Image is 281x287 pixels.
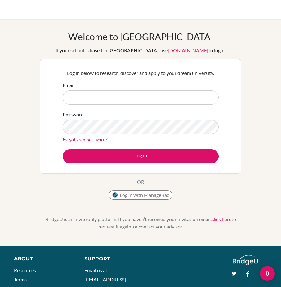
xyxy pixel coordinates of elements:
img: logo_white@2x-f4f0deed5e89b7ecb1c2cc34c3e3d731f90f0f143d5ea2071677605dd97b5244.png [233,255,258,265]
a: Resources [14,267,36,273]
a: click here [212,216,231,222]
div: If your school is based in [GEOGRAPHIC_DATA], use to login. [56,47,225,54]
label: Password [63,111,84,118]
p: Log in below to research, discover and apply to your dream university. [63,69,219,77]
button: Log in [63,149,219,163]
div: Support [84,255,135,263]
p: BridgeU is an invite only platform. If you haven’t received your invitation email, to request it ... [40,215,241,230]
p: OR [137,178,144,186]
div: Open Intercom Messenger [260,266,275,281]
a: Terms [14,276,27,282]
label: Email [63,81,74,89]
a: Forgot your password? [63,136,107,142]
div: About [14,255,70,263]
h1: Welcome to [GEOGRAPHIC_DATA] [68,31,213,42]
a: [DOMAIN_NAME] [168,47,208,53]
button: Log in with ManageBac [109,190,172,200]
